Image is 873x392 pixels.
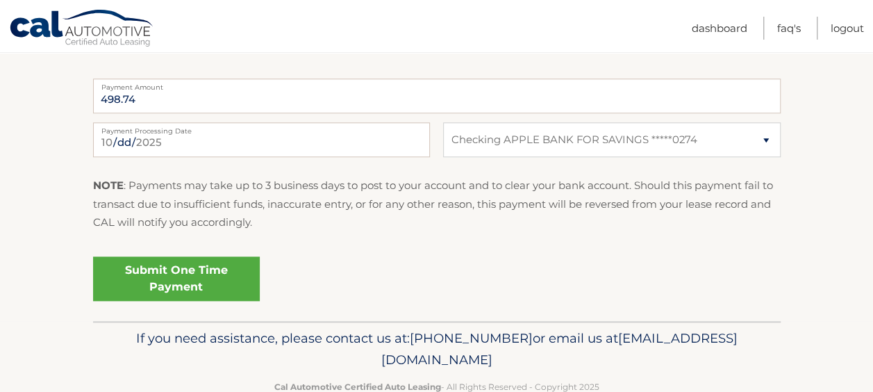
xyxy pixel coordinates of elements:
[93,122,430,133] label: Payment Processing Date
[274,382,441,392] strong: Cal Automotive Certified Auto Leasing
[93,179,124,192] strong: NOTE
[93,177,781,231] p: : Payments may take up to 3 business days to post to your account and to clear your bank account....
[102,327,772,372] p: If you need assistance, please contact us at: or email us at
[692,17,747,40] a: Dashboard
[831,17,864,40] a: Logout
[93,79,781,113] input: Payment Amount
[9,9,155,49] a: Cal Automotive
[777,17,801,40] a: FAQ's
[93,79,781,90] label: Payment Amount
[93,256,260,301] a: Submit One Time Payment
[93,122,430,157] input: Payment Date
[410,330,533,346] span: [PHONE_NUMBER]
